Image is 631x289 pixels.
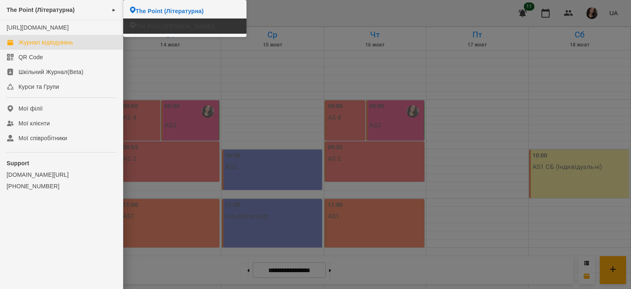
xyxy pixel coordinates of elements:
div: Курси та Групи [18,83,59,91]
div: Мої співробітники [18,134,67,142]
div: Мої клієнти [18,119,50,127]
span: ► [112,7,116,13]
span: The Point ([PERSON_NAME]) [136,22,215,30]
span: The Point (Літературна) [136,7,204,15]
a: [DOMAIN_NAME][URL] [7,171,116,179]
div: Журнал відвідувань [18,38,73,46]
div: Мої філії [18,104,43,113]
p: Support [7,159,116,167]
div: Шкільний Журнал(Beta) [18,68,83,76]
a: [URL][DOMAIN_NAME] [7,24,69,31]
span: The Point (Літературна) [7,7,75,13]
a: [PHONE_NUMBER] [7,182,116,190]
div: QR Code [18,53,43,61]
